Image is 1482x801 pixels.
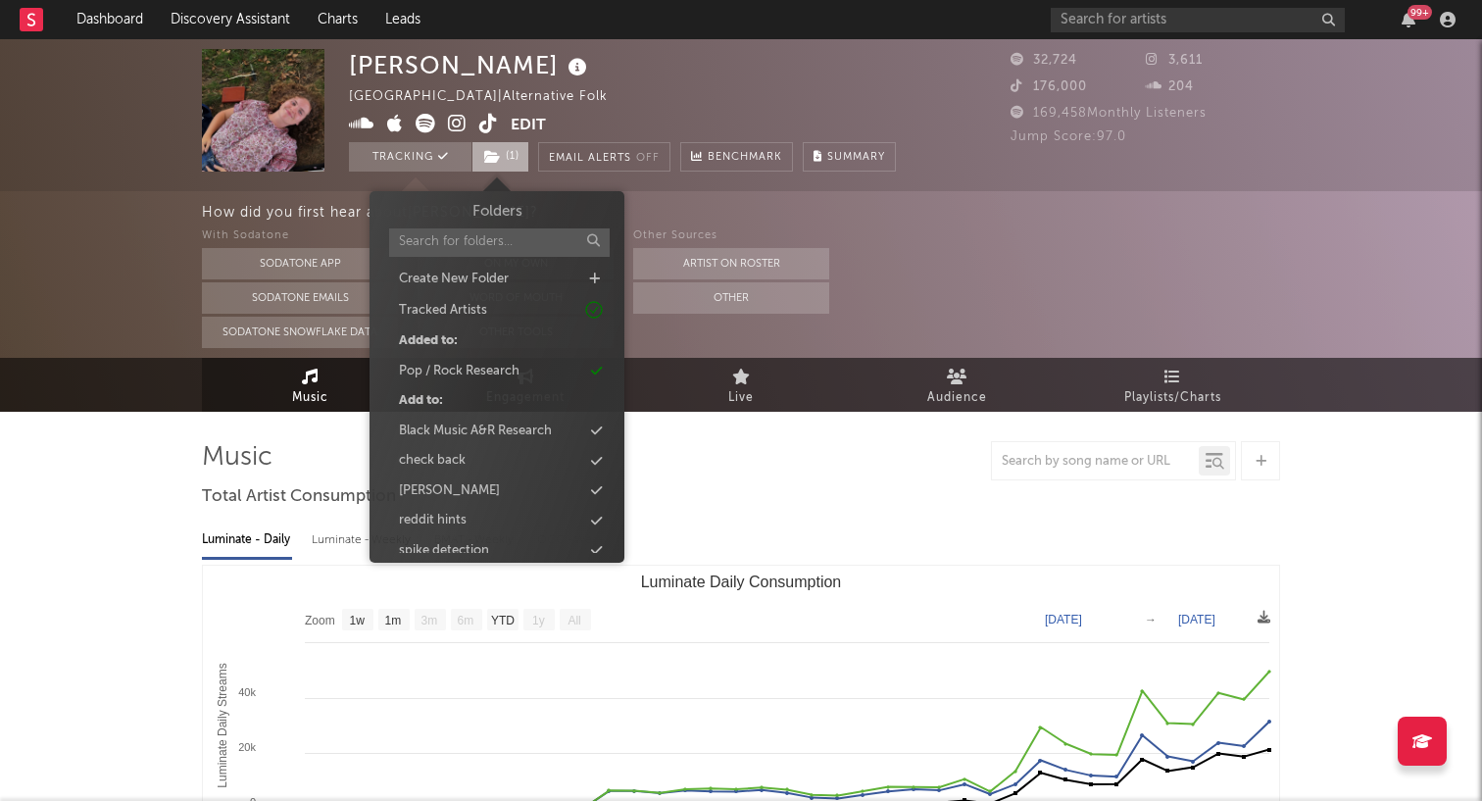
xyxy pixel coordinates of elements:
[399,362,519,381] div: Pop / Rock Research
[399,270,509,289] div: Create New Folder
[1011,80,1087,93] span: 176,000
[305,614,335,627] text: Zoom
[312,524,415,557] div: Luminate - Weekly
[1408,5,1432,20] div: 99 +
[1402,12,1415,27] button: 99+
[1045,613,1082,626] text: [DATE]
[1146,54,1203,67] span: 3,611
[471,201,521,224] h3: Folders
[927,386,987,410] span: Audience
[1011,54,1077,67] span: 32,724
[399,422,552,441] div: Black Music A&R Research
[238,741,256,753] text: 20k
[202,201,1482,225] div: How did you first hear about [PERSON_NAME] ?
[202,485,396,509] span: Total Artist Consumption
[421,614,438,627] text: 3m
[399,511,467,530] div: reddit hints
[641,574,842,590] text: Luminate Daily Consumption
[399,331,458,351] div: Added to:
[708,146,782,170] span: Benchmark
[491,614,515,627] text: YTD
[399,301,487,321] div: Tracked Artists
[633,225,829,248] div: Other Sources
[532,614,545,627] text: 1y
[992,454,1199,470] input: Search by song name or URL
[1145,613,1157,626] text: →
[458,614,474,627] text: 6m
[292,386,328,410] span: Music
[568,614,580,627] text: All
[1146,80,1194,93] span: 204
[538,142,670,172] button: Email AlertsOff
[1064,358,1280,412] a: Playlists/Charts
[349,49,592,81] div: [PERSON_NAME]
[238,686,256,698] text: 40k
[511,114,546,138] button: Edit
[202,282,398,314] button: Sodatone Emails
[389,228,610,257] input: Search for folders...
[633,248,829,279] button: Artist on Roster
[216,663,229,787] text: Luminate Daily Streams
[803,142,896,172] button: Summary
[633,358,849,412] a: Live
[349,142,471,172] button: Tracking
[202,248,398,279] button: Sodatone App
[1011,130,1126,143] span: Jump Score: 97.0
[1051,8,1345,32] input: Search for artists
[202,358,418,412] a: Music
[202,524,292,557] div: Luminate - Daily
[399,391,443,411] div: Add to:
[399,541,489,561] div: spike detection
[471,142,529,172] span: ( 1 )
[680,142,793,172] a: Benchmark
[1011,107,1207,120] span: 169,458 Monthly Listeners
[202,317,398,348] button: Sodatone Snowflake Data
[349,85,630,109] div: [GEOGRAPHIC_DATA] | Alternative Folk
[827,152,885,163] span: Summary
[728,386,754,410] span: Live
[1124,386,1221,410] span: Playlists/Charts
[1178,613,1215,626] text: [DATE]
[385,614,402,627] text: 1m
[636,153,660,164] em: Off
[350,614,366,627] text: 1w
[399,451,466,471] div: check back
[849,358,1064,412] a: Audience
[399,481,500,501] div: [PERSON_NAME]
[633,282,829,314] button: Other
[472,142,528,172] button: (1)
[202,225,398,248] div: With Sodatone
